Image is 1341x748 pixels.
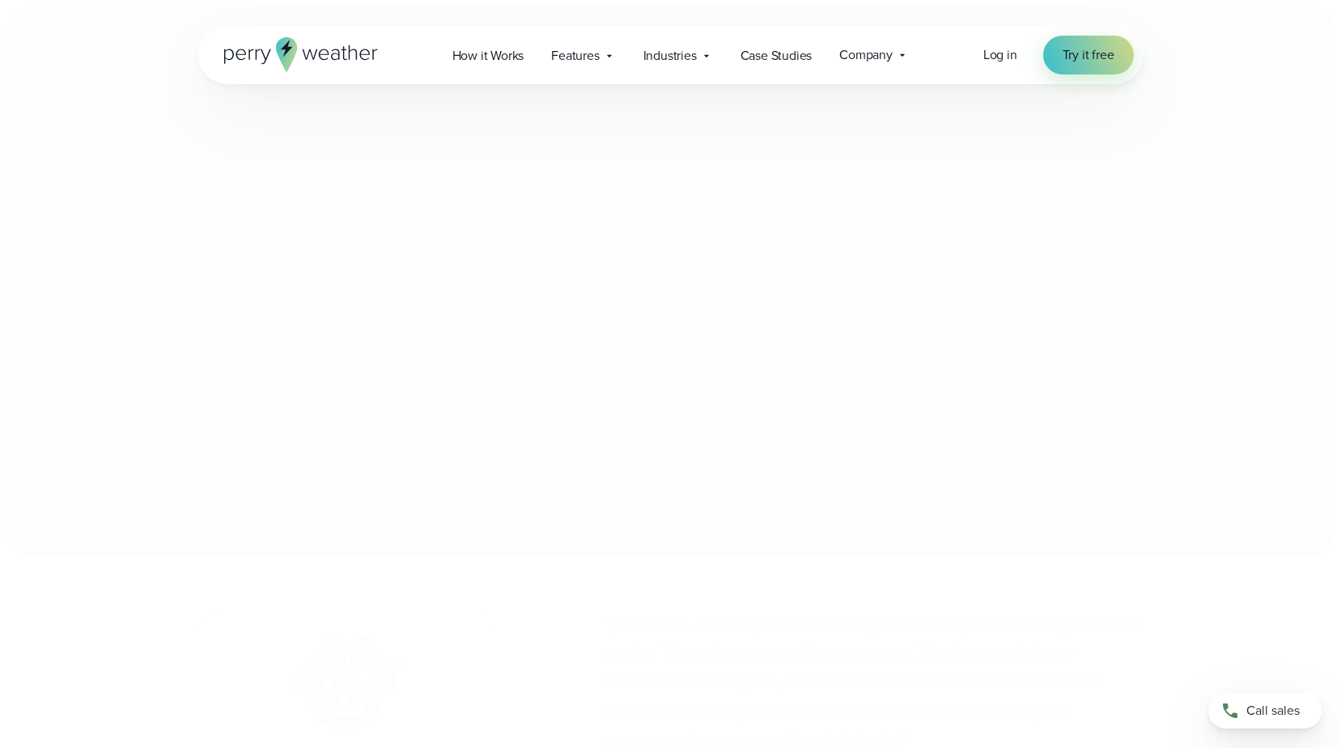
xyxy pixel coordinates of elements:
a: Try it free [1043,36,1134,74]
span: Log in [983,45,1017,64]
span: Industries [643,46,697,66]
span: Try it free [1063,45,1114,65]
a: Case Studies [727,39,826,72]
a: How it Works [439,39,538,72]
a: Log in [983,45,1017,65]
a: Call sales [1208,693,1322,729]
span: Features [551,46,599,66]
span: Case Studies [741,46,813,66]
span: Call sales [1246,701,1300,720]
span: How it Works [452,46,524,66]
span: Company [839,45,893,65]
